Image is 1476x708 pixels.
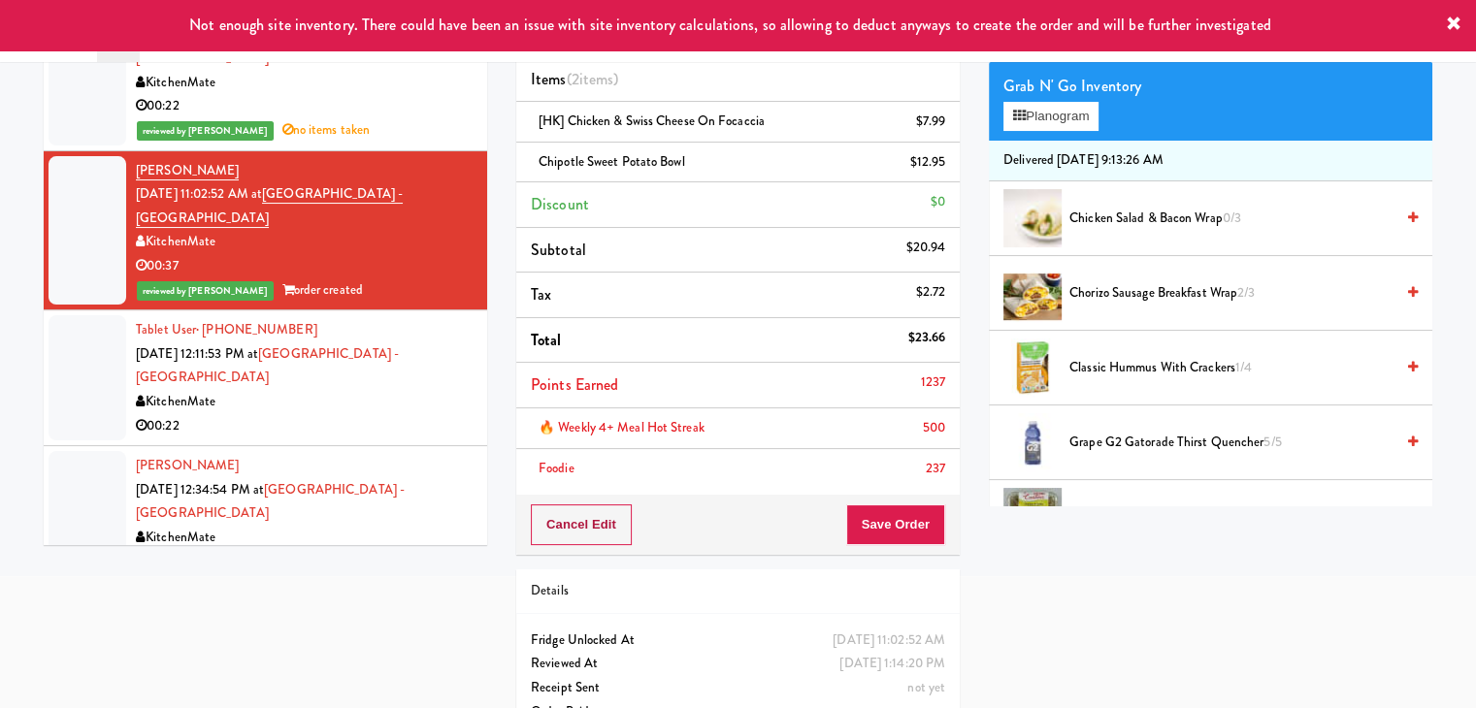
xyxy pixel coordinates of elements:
[1263,433,1281,451] span: 5/5
[282,120,371,139] span: no items taken
[136,71,473,95] div: KitchenMate
[1003,72,1418,101] div: Grab N' Go Inventory
[1003,102,1099,131] button: Planogram
[579,68,614,90] ng-pluralize: items
[833,628,945,653] div: [DATE] 11:02:52 AM
[539,112,765,130] span: [HK] Chicken & Swiss Cheese On Focaccia
[136,526,473,550] div: KitchenMate
[1062,505,1418,530] div: [HK] Chicken & Swiss Cheese On Focaccia1/3
[137,281,274,301] span: reviewed by [PERSON_NAME]
[136,254,473,278] div: 00:37
[846,504,945,545] button: Save Order
[136,320,317,338] a: Tablet User· [PHONE_NUMBER]
[531,628,945,653] div: Fridge Unlocked At
[1062,431,1418,455] div: Grape G2 Gatorade Thirst Quencher5/5
[1223,209,1241,227] span: 0/3
[531,239,586,261] span: Subtotal
[136,414,473,438] div: 00:22
[1062,281,1418,306] div: Chorizo Sausage Breakfast Wrap2/3
[44,151,487,311] li: [PERSON_NAME][DATE] 11:02:52 AM at[GEOGRAPHIC_DATA] - [GEOGRAPHIC_DATA]KitchenMate00:37reviewed b...
[136,390,473,414] div: KitchenMate
[531,504,632,545] button: Cancel Edit
[931,190,945,214] div: $0
[567,68,619,90] span: (2 )
[1062,207,1418,231] div: Chicken Salad & Bacon Wrap0/3
[1235,358,1252,376] span: 1/4
[136,480,264,499] span: [DATE] 12:34:54 PM at
[531,373,618,396] span: Points Earned
[531,68,618,90] span: Items
[539,152,685,171] span: Chipotle Sweet Potato Bowl
[137,121,274,141] span: reviewed by [PERSON_NAME]
[926,457,945,481] div: 237
[1069,207,1394,231] span: Chicken Salad & Bacon Wrap
[531,329,562,351] span: Total
[1069,356,1394,380] span: Classic Hummus With Crackers
[921,370,945,395] div: 1237
[1237,283,1255,302] span: 2/3
[905,236,945,260] div: $20.94
[923,416,945,440] div: 500
[539,418,705,436] span: 🔥 Weekly 4+ Meal Hot Streak
[1069,281,1394,306] span: Chorizo Sausage Breakfast Wrap
[531,193,589,215] span: Discount
[189,14,1270,36] span: Not enough site inventory. There could have been an issue with site inventory calculations, so al...
[136,184,262,203] span: [DATE] 11:02:52 AM at
[531,652,945,676] div: Reviewed At
[136,184,403,228] a: [GEOGRAPHIC_DATA] - [GEOGRAPHIC_DATA]
[196,320,317,338] span: · [PHONE_NUMBER]
[531,283,551,306] span: Tax
[1069,505,1394,530] span: [HK] Chicken & Swiss Cheese On Focaccia
[136,480,405,523] a: [GEOGRAPHIC_DATA] - [GEOGRAPHIC_DATA]
[531,579,945,603] div: Details
[136,344,258,363] span: [DATE] 12:11:53 PM at
[136,161,239,180] a: [PERSON_NAME]
[916,280,946,305] div: $2.72
[531,676,945,700] div: Receipt Sent
[136,230,473,254] div: KitchenMate
[839,652,945,676] div: [DATE] 1:14:20 PM
[1069,431,1394,455] span: Grape G2 Gatorade Thirst Quencher
[916,110,946,134] div: $7.99
[907,678,945,696] span: not yet
[136,94,473,118] div: 00:22
[136,456,239,474] a: [PERSON_NAME]
[44,446,487,581] li: [PERSON_NAME][DATE] 12:34:54 PM at[GEOGRAPHIC_DATA] - [GEOGRAPHIC_DATA]KitchenMate00:17
[539,459,574,477] span: Foodie
[907,326,945,350] div: $23.66
[989,141,1432,181] li: Delivered [DATE] 9:13:26 AM
[282,280,363,299] span: order created
[1062,356,1418,380] div: Classic Hummus With Crackers1/4
[44,310,487,446] li: Tablet User· [PHONE_NUMBER][DATE] 12:11:53 PM at[GEOGRAPHIC_DATA] - [GEOGRAPHIC_DATA]KitchenMate0...
[909,150,945,175] div: $12.95
[136,344,399,387] a: [GEOGRAPHIC_DATA] - [GEOGRAPHIC_DATA]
